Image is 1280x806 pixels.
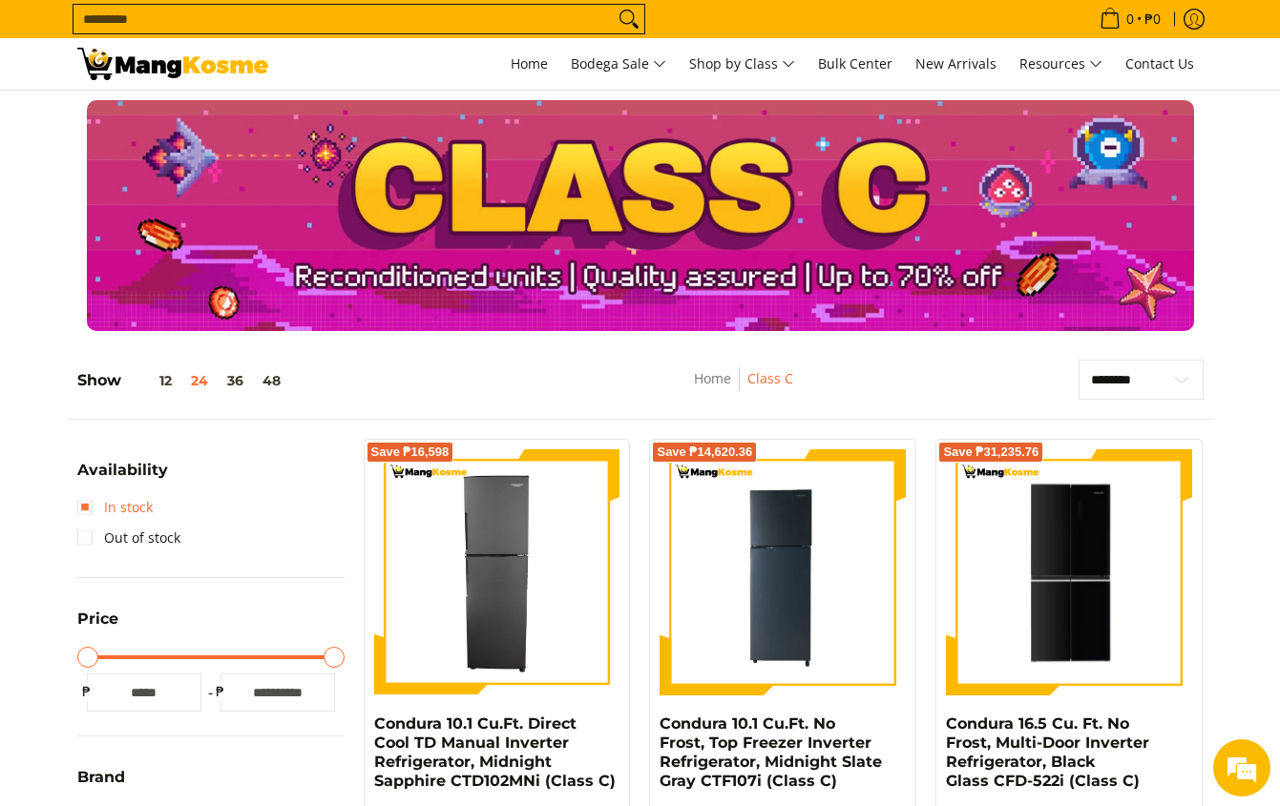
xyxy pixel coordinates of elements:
a: Condura 10.1 Cu.Ft. Direct Cool TD Manual Inverter Refrigerator, Midnight Sapphire CTD102MNi (Cla... [374,714,616,790]
a: In stock [77,492,153,523]
nav: Breadcrumbs [581,367,907,410]
span: Shop by Class [689,52,795,76]
img: Condura 10.1 Cu.Ft. No Frost, Top Freezer Inverter Refrigerator, Midnight Slate Gray CTF107i (Cla... [660,449,906,695]
span: Bulk Center [818,54,892,72]
a: Class C [747,369,793,387]
summary: Open [77,770,125,799]
a: Contact Us [1116,38,1204,90]
span: ₱ [211,682,230,701]
h5: Show [77,371,290,390]
a: Condura 10.1 Cu.Ft. No Frost, Top Freezer Inverter Refrigerator, Midnight Slate Gray CTF107i (Cla... [660,714,882,790]
span: • [1094,9,1166,30]
span: Save ₱31,235.76 [943,446,1039,458]
span: Resources [1019,52,1102,76]
a: Condura 16.5 Cu. Ft. No Frost, Multi-Door Inverter Refrigerator, Black Glass CFD-522i (Class C) [946,714,1149,790]
button: 36 [218,373,253,388]
button: 24 [181,373,218,388]
button: Search [614,5,644,33]
span: Availability [77,463,168,478]
span: Bodega Sale [571,52,666,76]
nav: Main Menu [287,38,1204,90]
summary: Open [77,463,168,492]
button: 12 [121,373,181,388]
span: Save ₱14,620.36 [657,446,752,458]
span: New Arrivals [915,54,997,72]
span: ₱ [77,682,96,701]
a: Home [501,38,557,90]
a: Shop by Class [680,38,805,90]
img: Condura 16.5 Cu. Ft. No Frost, Multi-Door Inverter Refrigerator, Black Glass CFD-522i (Class C) [946,452,1192,692]
button: 48 [253,373,290,388]
img: Class C Home &amp; Business Appliances: Up to 70% Off l Mang Kosme [77,48,268,80]
a: Out of stock [77,523,180,553]
span: Save ₱16,598 [371,446,450,458]
a: Home [694,369,731,387]
a: Bodega Sale [561,38,676,90]
a: Resources [1010,38,1112,90]
span: 0 [1123,12,1137,26]
span: Home [511,54,548,72]
span: Price [77,611,118,627]
img: Condura 10.1 Cu.Ft. Direct Cool TD Manual Inverter Refrigerator, Midnight Sapphire CTD102MNi (Cla... [374,449,620,695]
span: ₱0 [1142,12,1164,26]
span: Contact Us [1125,54,1194,72]
summary: Open [77,611,118,641]
a: New Arrivals [906,38,1006,90]
a: Bulk Center [808,38,902,90]
span: Brand [77,770,125,785]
